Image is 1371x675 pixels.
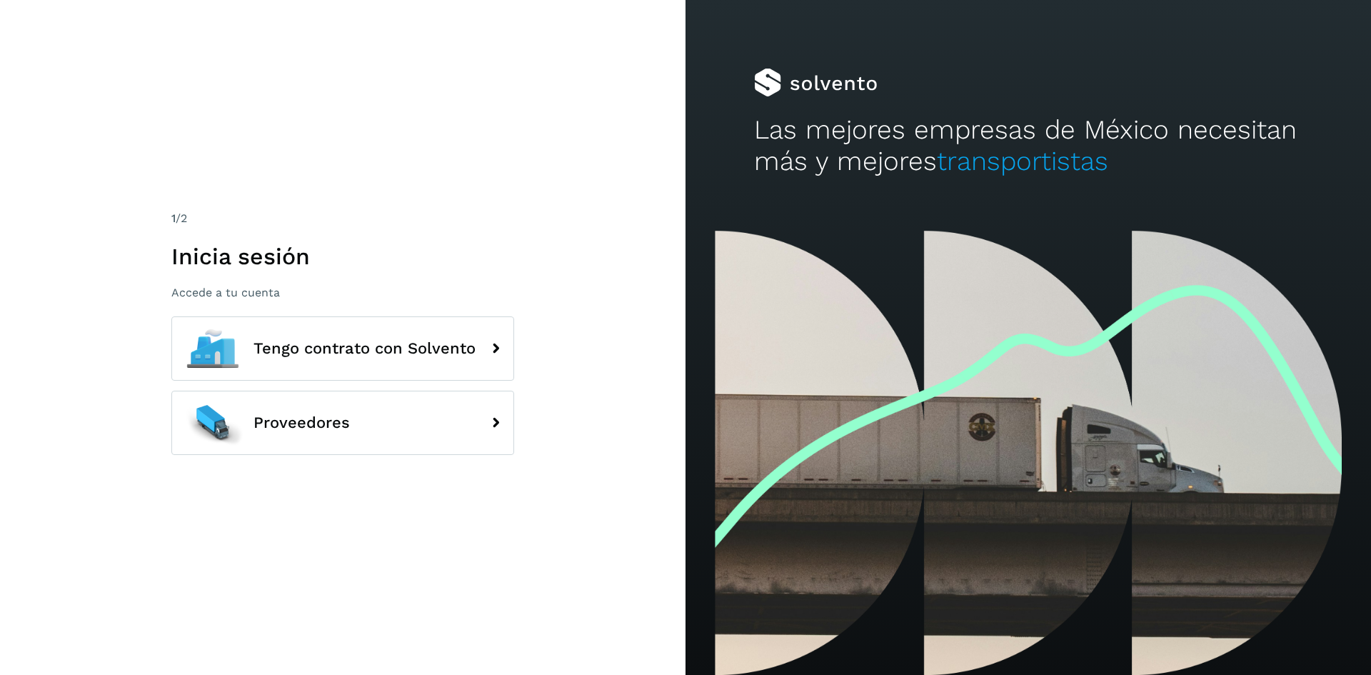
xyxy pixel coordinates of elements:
[171,316,514,381] button: Tengo contrato con Solvento
[171,210,514,227] div: /2
[171,391,514,455] button: Proveedores
[171,243,514,270] h1: Inicia sesión
[253,340,476,357] span: Tengo contrato con Solvento
[253,414,350,431] span: Proveedores
[171,286,514,299] p: Accede a tu cuenta
[937,146,1108,176] span: transportistas
[171,211,176,225] span: 1
[754,114,1302,178] h2: Las mejores empresas de México necesitan más y mejores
